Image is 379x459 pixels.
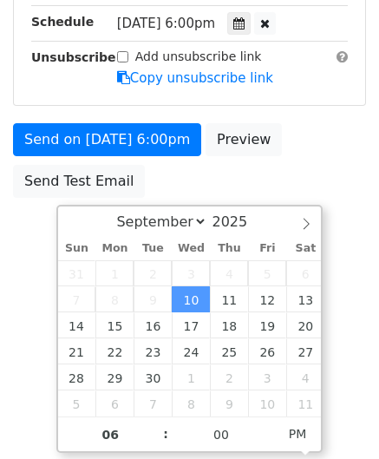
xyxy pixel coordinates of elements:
[248,364,286,390] span: October 3, 2025
[168,417,274,452] input: Minute
[286,243,324,254] span: Sat
[172,364,210,390] span: October 1, 2025
[58,417,164,452] input: Hour
[13,165,145,198] a: Send Test Email
[134,364,172,390] span: September 30, 2025
[172,243,210,254] span: Wed
[172,260,210,286] span: September 3, 2025
[248,390,286,416] span: October 10, 2025
[248,286,286,312] span: September 12, 2025
[58,286,96,312] span: September 7, 2025
[163,416,168,451] span: :
[286,260,324,286] span: September 6, 2025
[210,260,248,286] span: September 4, 2025
[134,243,172,254] span: Tue
[172,390,210,416] span: October 8, 2025
[210,312,248,338] span: September 18, 2025
[58,260,96,286] span: August 31, 2025
[134,286,172,312] span: September 9, 2025
[207,213,270,230] input: Year
[58,338,96,364] span: September 21, 2025
[95,312,134,338] span: September 15, 2025
[274,416,322,451] span: Click to toggle
[248,260,286,286] span: September 5, 2025
[248,243,286,254] span: Fri
[134,390,172,416] span: October 7, 2025
[292,376,379,459] iframe: Chat Widget
[95,243,134,254] span: Mon
[286,286,324,312] span: September 13, 2025
[134,312,172,338] span: September 16, 2025
[135,48,262,66] label: Add unsubscribe link
[210,390,248,416] span: October 9, 2025
[210,338,248,364] span: September 25, 2025
[210,286,248,312] span: September 11, 2025
[248,338,286,364] span: September 26, 2025
[286,312,324,338] span: September 20, 2025
[58,364,96,390] span: September 28, 2025
[31,15,94,29] strong: Schedule
[95,338,134,364] span: September 22, 2025
[172,286,210,312] span: September 10, 2025
[286,364,324,390] span: October 4, 2025
[95,286,134,312] span: September 8, 2025
[210,243,248,254] span: Thu
[58,312,96,338] span: September 14, 2025
[117,70,273,86] a: Copy unsubscribe link
[286,390,324,416] span: October 11, 2025
[172,338,210,364] span: September 24, 2025
[172,312,210,338] span: September 17, 2025
[210,364,248,390] span: October 2, 2025
[95,364,134,390] span: September 29, 2025
[31,50,116,64] strong: Unsubscribe
[13,123,201,156] a: Send on [DATE] 6:00pm
[117,16,215,31] span: [DATE] 6:00pm
[95,390,134,416] span: October 6, 2025
[206,123,282,156] a: Preview
[134,338,172,364] span: September 23, 2025
[58,390,96,416] span: October 5, 2025
[58,243,96,254] span: Sun
[134,260,172,286] span: September 2, 2025
[286,338,324,364] span: September 27, 2025
[95,260,134,286] span: September 1, 2025
[248,312,286,338] span: September 19, 2025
